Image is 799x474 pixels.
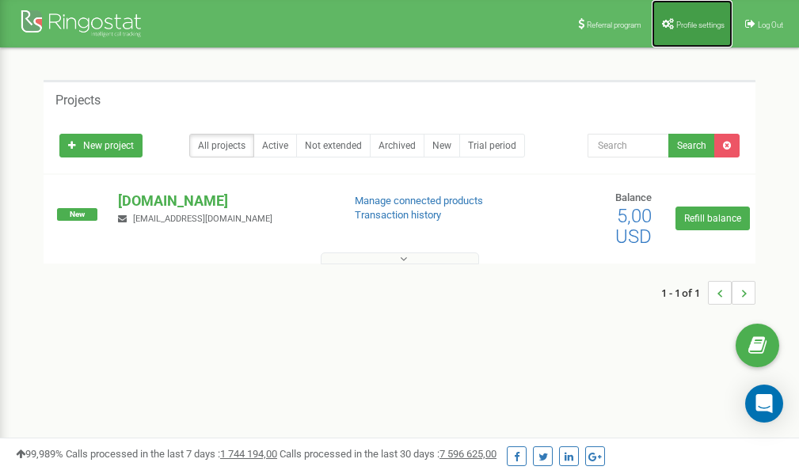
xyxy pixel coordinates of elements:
[668,134,715,157] button: Search
[296,134,371,157] a: Not extended
[280,448,497,460] span: Calls processed in the last 30 days :
[661,281,708,305] span: 1 - 1 of 1
[675,207,750,230] a: Refill balance
[615,191,652,203] span: Balance
[355,195,483,207] a: Manage connected products
[758,21,783,29] span: Log Out
[439,448,497,460] u: 7 596 625,00
[370,134,424,157] a: Archived
[745,385,783,423] div: Open Intercom Messenger
[459,134,525,157] a: Trial period
[588,134,669,157] input: Search
[16,448,63,460] span: 99,989%
[189,134,254,157] a: All projects
[615,205,652,248] span: 5,00 USD
[424,134,460,157] a: New
[59,134,143,157] a: New project
[253,134,297,157] a: Active
[661,265,755,320] nav: ...
[676,21,725,29] span: Profile settings
[220,448,277,460] u: 1 744 194,00
[133,214,272,224] span: [EMAIL_ADDRESS][DOMAIN_NAME]
[55,93,101,108] h5: Projects
[57,208,97,221] span: New
[355,209,441,221] a: Transaction history
[118,191,329,211] p: [DOMAIN_NAME]
[587,21,641,29] span: Referral program
[66,448,277,460] span: Calls processed in the last 7 days :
